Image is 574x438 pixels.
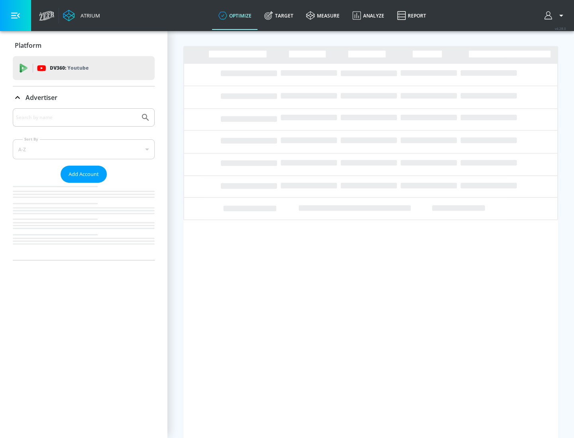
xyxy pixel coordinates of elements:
span: v 4.28.0 [555,26,566,31]
div: Platform [13,34,155,57]
div: Advertiser [13,86,155,109]
a: optimize [212,1,258,30]
a: measure [300,1,346,30]
label: Sort By [23,137,40,142]
a: Analyze [346,1,391,30]
p: DV360: [50,64,88,72]
a: Target [258,1,300,30]
button: Add Account [61,166,107,183]
nav: list of Advertiser [13,183,155,260]
a: Report [391,1,432,30]
p: Advertiser [26,93,57,102]
div: Atrium [77,12,100,19]
p: Youtube [67,64,88,72]
div: A-Z [13,139,155,159]
input: Search by name [16,112,137,123]
span: Add Account [69,170,99,179]
p: Platform [15,41,41,50]
a: Atrium [63,10,100,22]
div: DV360: Youtube [13,56,155,80]
div: Advertiser [13,108,155,260]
